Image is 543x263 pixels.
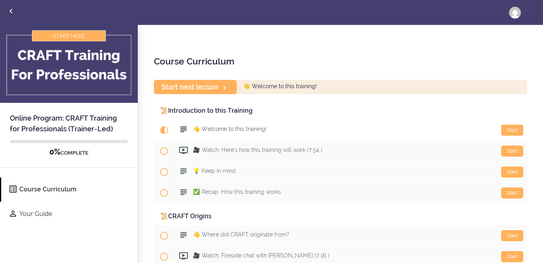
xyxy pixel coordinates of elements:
[0,0,22,24] a: Back to courses
[154,55,527,68] h2: Course Curriculum
[154,208,527,225] div: 📜CRAFT Origins
[10,147,128,157] div: COMPLETE
[501,125,523,136] div: Start
[501,251,523,262] div: Start
[501,146,523,157] div: Start
[1,178,138,202] a: Course Curriculum
[154,162,527,182] a: Start 💡 Keep in mind
[154,225,527,246] a: Start 👋 Where did CRAFT originate from?
[193,189,281,195] span: ✅ Recap: How this training works
[509,7,521,19] img: emorgan@red-rock.com
[6,6,16,16] svg: Back to courses
[501,187,523,199] div: Start
[154,102,527,120] div: 📜Introduction to this Training
[193,252,330,259] span: 🎥 Watch: Fireside chat with [PERSON_NAME] (7:16 )
[154,183,527,203] a: Start ✅ Recap: How this training works
[193,231,289,238] span: 👋 Where did CRAFT originate from?
[243,83,316,90] span: 👋 Welcome to this training!
[1,202,138,226] a: Your Guide
[154,141,527,161] a: Start 🎥 Watch: Here's how this training will work (7:54 )
[154,80,237,94] a: Start next lesson
[193,147,322,153] span: 🎥 Watch: Here's how this training will work (7:54 )
[193,168,236,174] span: 💡 Keep in mind
[49,147,60,157] span: 0%
[154,120,174,140] span: Current item
[193,126,266,132] span: 👋 Welcome to this training!
[501,230,523,241] div: Start
[154,120,527,140] a: Current item Start 👋 Welcome to this training!
[501,167,523,178] div: Start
